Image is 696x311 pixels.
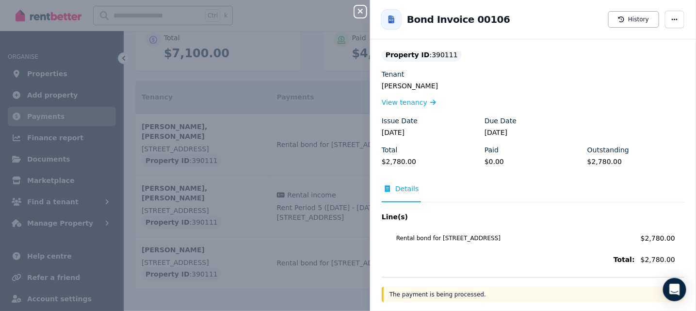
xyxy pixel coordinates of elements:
[587,145,629,155] label: Outstanding
[395,184,419,194] span: Details
[641,234,675,242] span: $2,780.00
[382,184,684,202] nav: Tabs
[663,278,686,301] div: Open Intercom Messenger
[382,98,427,107] span: View tenancy
[382,128,479,137] legend: [DATE]
[382,48,462,62] div: : 390111
[386,50,430,60] span: Property ID
[587,157,684,166] legend: $2,780.00
[382,81,684,91] legend: [PERSON_NAME]
[485,157,582,166] legend: $0.00
[608,11,659,28] button: History
[382,157,479,166] legend: $2,780.00
[485,128,582,137] legend: [DATE]
[382,287,684,302] div: The payment is being processed.
[382,98,436,107] a: View tenancy
[485,116,517,126] label: Due Date
[385,234,635,242] span: Rental bond for [STREET_ADDRESS]
[407,13,510,26] h2: Bond Invoice 00106
[382,69,405,79] label: Tenant
[485,145,499,155] label: Paid
[382,255,635,264] span: Total:
[382,116,418,126] label: Issue Date
[641,255,684,264] span: $2,780.00
[382,212,635,222] span: Line(s)
[382,145,398,155] label: Total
